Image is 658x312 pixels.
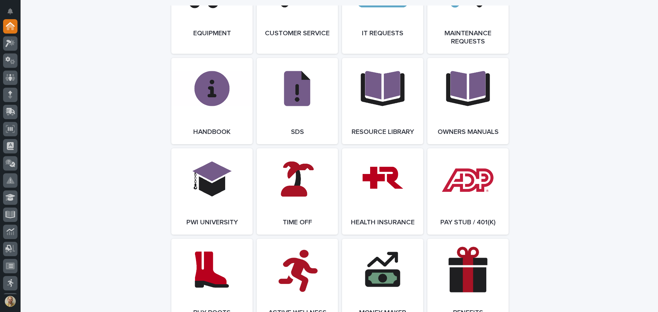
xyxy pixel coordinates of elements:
a: Time Off [257,148,338,235]
a: Pay Stub / 401(k) [427,148,509,235]
a: PWI University [171,148,253,235]
div: Notifications [9,8,17,19]
a: Owners Manuals [427,58,509,144]
a: Resource Library [342,58,423,144]
button: users-avatar [3,294,17,309]
a: SDS [257,58,338,144]
button: Notifications [3,4,17,18]
a: Handbook [171,58,253,144]
a: Health Insurance [342,148,423,235]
